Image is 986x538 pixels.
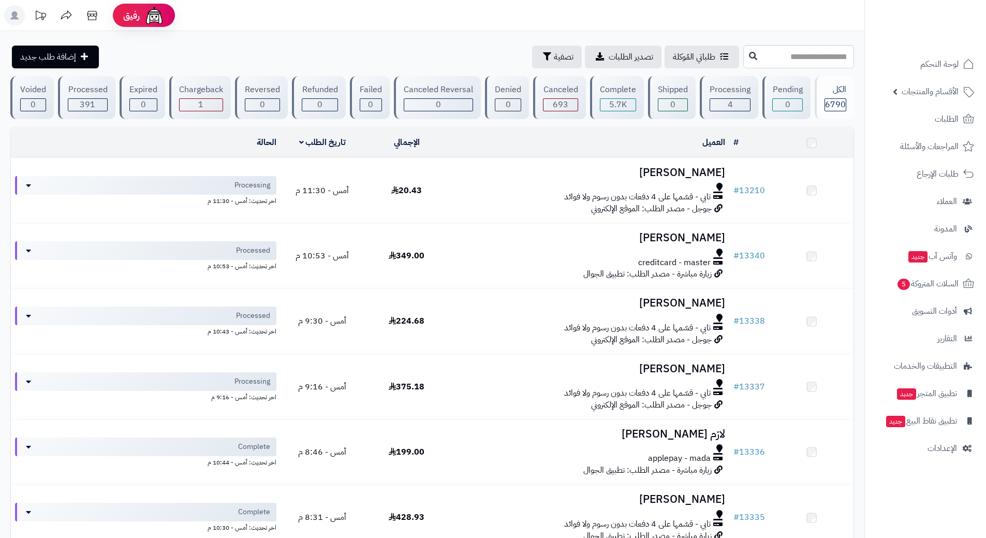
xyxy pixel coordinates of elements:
span: جديد [886,416,905,427]
a: المدونة [871,216,980,241]
span: جوجل - مصدر الطلب: الموقع الإلكتروني [591,202,712,215]
a: #13210 [733,184,765,197]
div: Voided [20,84,46,96]
div: 0 [658,99,687,111]
span: 693 [553,98,568,111]
span: # [733,381,739,393]
div: 0 [404,99,473,111]
a: الكل6790 [813,76,856,119]
div: اخر تحديث: أمس - 10:43 م [15,325,276,336]
div: اخر تحديث: أمس - 10:53 م [15,260,276,271]
span: أمس - 11:30 م [296,184,349,197]
span: طلبات الإرجاع [917,167,959,181]
span: أمس - 8:31 م [298,511,346,524]
span: التطبيقات والخدمات [894,359,957,373]
a: تحديثات المنصة [27,5,53,28]
div: Processing [710,84,750,96]
a: تطبيق نقاط البيعجديد [871,409,980,433]
div: Canceled Reversal [404,84,473,96]
span: السلات المتروكة [896,277,959,291]
a: وآتس آبجديد [871,244,980,269]
span: 1 [198,98,203,111]
a: Refunded 0 [290,76,347,119]
a: Processed 391 [56,76,117,119]
div: Shipped [658,84,688,96]
a: العملاء [871,189,980,214]
div: Processed [68,84,107,96]
span: Complete [238,442,270,452]
span: Processing [234,180,270,191]
span: 6790 [825,98,846,111]
div: الكل [825,84,846,96]
a: Voided 0 [8,76,56,119]
a: تصدير الطلبات [585,46,661,68]
a: Pending 0 [760,76,812,119]
div: Chargeback [179,84,223,96]
a: #13337 [733,381,765,393]
span: جديد [897,388,916,400]
a: السلات المتروكة5 [871,271,980,296]
h3: [PERSON_NAME] [453,363,725,375]
div: 0 [21,99,46,111]
span: تابي - قسّمها على 4 دفعات بدون رسوم ولا فوائد [564,518,711,530]
span: 5.7K [609,98,627,111]
a: Denied 0 [483,76,531,119]
span: تابي - قسّمها على 4 دفعات بدون رسوم ولا فوائد [564,191,711,203]
a: الإعدادات [871,436,980,461]
span: # [733,446,739,458]
span: 224.68 [389,315,424,327]
span: وآتس آب [907,249,957,264]
div: 0 [495,99,521,111]
a: أدوات التسويق [871,299,980,324]
span: المدونة [934,222,957,236]
div: Denied [495,84,521,96]
span: أدوات التسويق [912,304,957,318]
div: 693 [543,99,577,111]
span: 0 [436,98,441,111]
a: Failed 0 [348,76,392,119]
h3: [PERSON_NAME] [453,493,725,505]
span: 0 [260,98,265,111]
div: 0 [360,99,381,111]
div: اخر تحديث: أمس - 11:30 م [15,195,276,206]
div: Reversed [245,84,280,96]
a: Reversed 0 [233,76,290,119]
a: لوحة التحكم [871,52,980,77]
a: تاريخ الطلب [299,136,346,149]
span: رفيق [123,9,140,22]
span: Processing [234,376,270,387]
div: 0 [130,99,157,111]
a: طلباتي المُوكلة [665,46,739,68]
span: # [733,511,739,524]
span: # [733,184,739,197]
span: تابي - قسّمها على 4 دفعات بدون رسوم ولا فوائد [564,322,711,334]
a: التقارير [871,326,980,351]
span: Complete [238,507,270,517]
img: ai-face.png [144,5,165,26]
a: Processing 4 [698,76,760,119]
span: 349.00 [389,250,424,262]
div: اخر تحديث: أمس - 10:44 م [15,456,276,467]
span: لوحة التحكم [920,57,959,71]
a: المراجعات والأسئلة [871,134,980,159]
span: أمس - 9:30 م [298,315,346,327]
span: 428.93 [389,511,424,524]
h3: [PERSON_NAME] [453,297,725,309]
span: أمس - 9:16 م [298,381,346,393]
h3: [PERSON_NAME] [453,232,725,244]
span: جديد [908,251,928,263]
div: Complete [600,84,636,96]
span: 0 [317,98,322,111]
div: 0 [773,99,802,111]
span: التقارير [937,331,957,346]
div: 0 [302,99,337,111]
span: طلباتي المُوكلة [673,51,715,63]
div: 391 [68,99,107,111]
span: # [733,315,739,327]
span: 20.43 [391,184,422,197]
div: 1 [180,99,223,111]
span: الأقسام والمنتجات [902,84,959,99]
div: اخر تحديث: أمس - 9:16 م [15,391,276,402]
a: # [733,136,739,149]
div: Failed [360,84,382,96]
